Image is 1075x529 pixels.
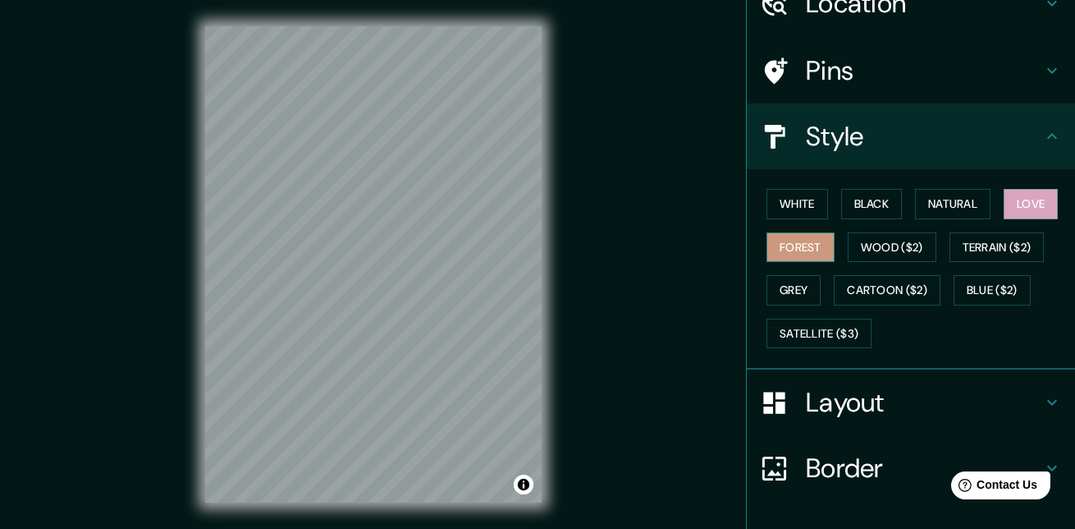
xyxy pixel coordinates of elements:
h4: Pins [806,54,1042,87]
canvas: Map [205,26,542,503]
button: Grey [766,275,821,306]
button: Forest [766,232,835,263]
button: Blue ($2) [954,275,1031,306]
button: Natural [915,189,990,219]
div: Border [747,435,1075,501]
div: Style [747,103,1075,169]
iframe: Help widget launcher [929,465,1057,511]
h4: Border [806,452,1042,485]
button: Love [1004,189,1058,219]
div: Layout [747,370,1075,435]
button: White [766,189,828,219]
button: Cartoon ($2) [834,275,940,306]
button: Terrain ($2) [949,232,1045,263]
button: Black [841,189,903,219]
div: Pins [747,38,1075,103]
h4: Style [806,120,1042,153]
button: Satellite ($3) [766,319,871,349]
button: Wood ($2) [848,232,936,263]
h4: Layout [806,386,1042,419]
button: Toggle attribution [514,475,533,494]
